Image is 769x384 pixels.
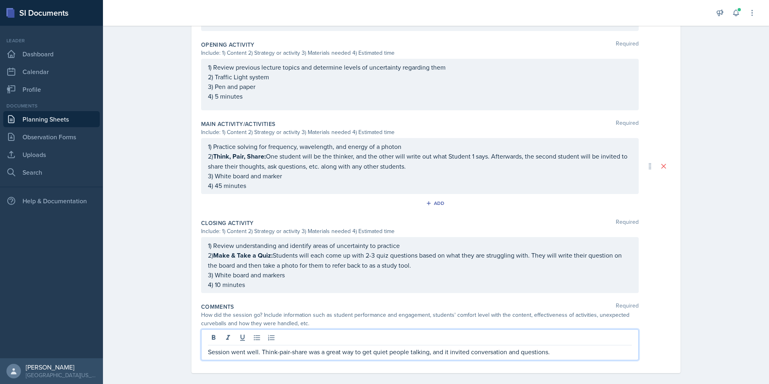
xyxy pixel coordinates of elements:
[213,251,273,260] strong: Make & Take a Quiz:
[208,181,632,190] p: 4) 45 minutes
[3,129,100,145] a: Observation Forms
[201,303,234,311] label: Comments
[3,193,100,209] div: Help & Documentation
[3,111,100,127] a: Planning Sheets
[3,102,100,109] div: Documents
[208,241,632,250] p: 1) Review understanding and identify areas of uncertainty to practice
[423,197,449,209] button: Add
[208,91,632,101] p: 4) 5 minutes
[201,49,639,57] div: Include: 1) Content 2) Strategy or activity 3) Materials needed 4) Estimated time
[201,311,639,328] div: How did the session go? Include information such as student performance and engagement, students'...
[213,152,266,161] strong: Think, Pair, Share:
[3,81,100,97] a: Profile
[616,120,639,128] span: Required
[3,64,100,80] a: Calendar
[3,37,100,44] div: Leader
[201,219,254,227] label: Closing Activity
[208,171,632,181] p: 3) White board and marker
[3,147,100,163] a: Uploads
[26,363,97,371] div: [PERSON_NAME]
[201,41,255,49] label: Opening Activity
[208,72,632,82] p: 2) Traffic Light system
[428,200,445,206] div: Add
[3,164,100,180] a: Search
[3,46,100,62] a: Dashboard
[208,142,632,151] p: 1) Practice solving for frequency, wavelength, and energy of a photon
[208,82,632,91] p: 3) Pen and paper
[208,250,632,270] p: 2) Students will each come up with 2-3 quiz questions based on what they are struggling with. The...
[201,128,639,136] div: Include: 1) Content 2) Strategy or activity 3) Materials needed 4) Estimated time
[201,120,275,128] label: Main Activity/Activities
[208,270,632,280] p: 3) White board and markers
[616,41,639,49] span: Required
[208,62,632,72] p: 1) Review previous lecture topics and determine levels of uncertainty regarding them
[616,219,639,227] span: Required
[208,347,632,357] p: Session went well. Think-pair-share was a great way to get quiet people talking, and it invited c...
[208,280,632,289] p: 4) 10 minutes
[208,151,632,171] p: 2) One student will be the thinker, and the other will write out what Student 1 says. Afterwards,...
[616,303,639,311] span: Required
[201,227,639,235] div: Include: 1) Content 2) Strategy or activity 3) Materials needed 4) Estimated time
[26,371,97,379] div: [GEOGRAPHIC_DATA][US_STATE] in [GEOGRAPHIC_DATA]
